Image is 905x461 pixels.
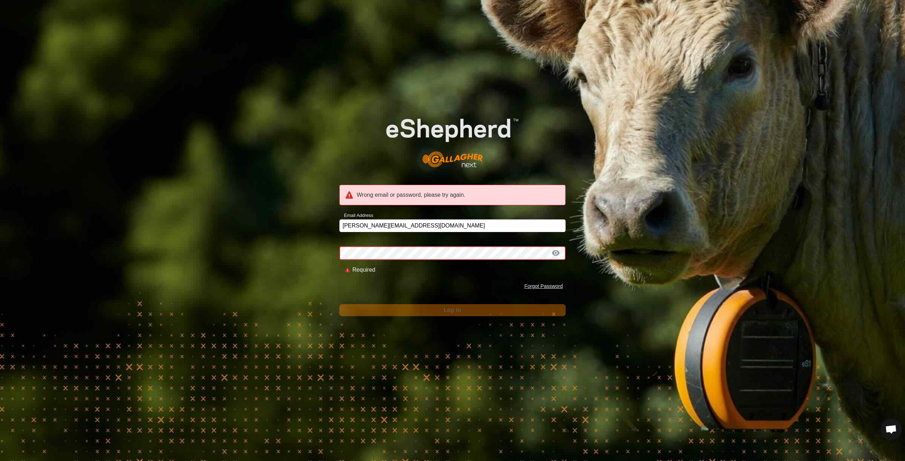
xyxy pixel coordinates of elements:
[339,304,566,316] button: Log In
[444,307,461,313] span: Log In
[881,419,902,440] div: Open chat
[352,266,557,274] div: Required
[339,219,566,232] input: Email Address
[362,100,543,177] img: E-shepherd Logo
[339,185,566,205] div: Wrong email or password, please try again.
[339,212,373,219] label: Email Address
[524,283,563,289] a: Forgot Password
